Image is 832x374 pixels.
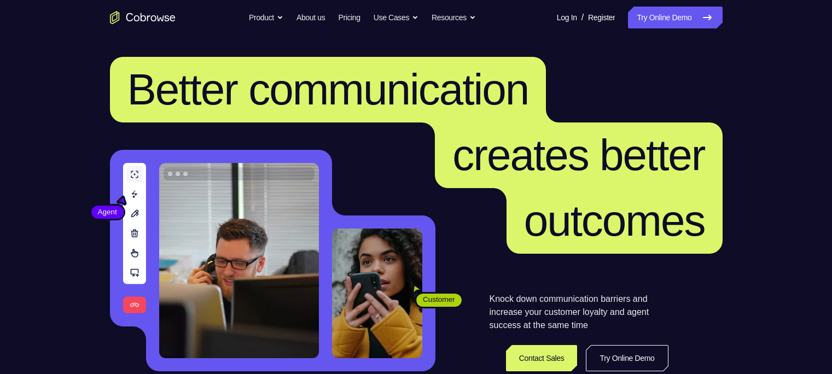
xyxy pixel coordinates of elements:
[586,345,668,371] a: Try Online Demo
[249,7,283,28] button: Product
[110,11,176,24] a: Go to the home page
[452,131,705,179] span: creates better
[490,293,668,332] p: Knock down communication barriers and increase your customer loyalty and agent success at the sam...
[557,7,577,28] a: Log In
[127,65,529,114] span: Better communication
[524,196,705,245] span: outcomes
[374,7,418,28] button: Use Cases
[588,7,615,28] a: Register
[506,345,578,371] a: Contact Sales
[159,163,319,358] img: A customer support agent talking on the phone
[338,7,360,28] a: Pricing
[296,7,325,28] a: About us
[432,7,476,28] button: Resources
[628,7,722,28] a: Try Online Demo
[581,11,584,24] span: /
[332,229,422,358] img: A customer holding their phone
